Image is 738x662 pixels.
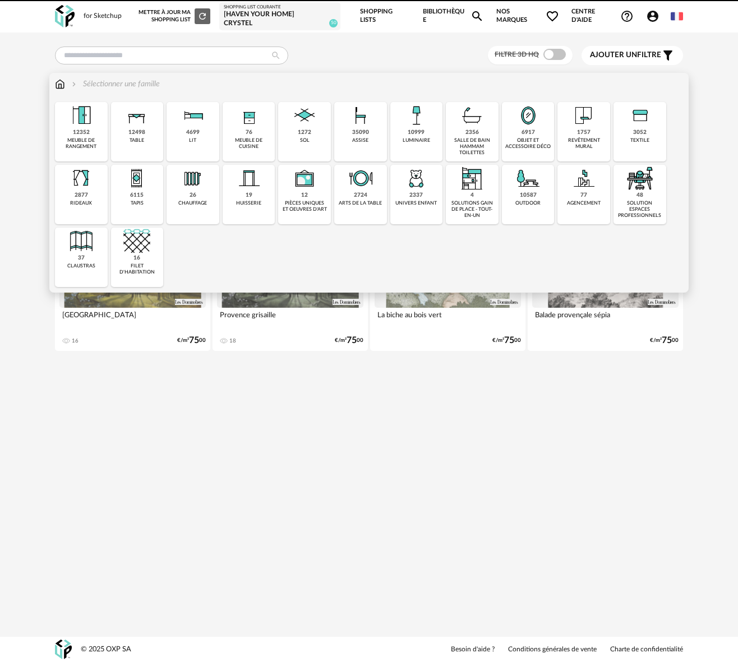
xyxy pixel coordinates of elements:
img: Assise.png [347,102,374,129]
div: 10999 [408,129,425,136]
div: €/m² 00 [177,337,206,344]
div: © 2025 OXP SA [81,645,131,654]
img: filet.png [123,228,150,254]
span: filtre [590,50,661,60]
div: Provence grisaille [217,308,363,330]
img: OXP [55,5,75,28]
img: Cloison.png [68,228,95,254]
div: solution espaces professionnels [617,200,663,219]
span: Filtre 3D HQ [495,51,539,58]
img: ArtTable.png [347,165,374,192]
img: Tapis.png [123,165,150,192]
div: agencement [567,200,601,206]
div: 16 [72,337,79,344]
div: chauffage [178,200,207,206]
div: Shopping List courante [224,4,336,10]
img: svg+xml;base64,PHN2ZyB3aWR0aD0iMTYiIGhlaWdodD0iMTciIHZpZXdCb3g9IjAgMCAxNiAxNyIgZmlsbD0ibm9uZSIgeG... [55,78,65,90]
div: pièces uniques et oeuvres d'art [282,200,328,213]
img: Meuble%20de%20rangement.png [68,102,95,129]
div: 35090 [352,129,369,136]
span: 75 [504,337,514,344]
span: 50 [329,19,338,27]
div: 19 [246,192,252,199]
div: objet et accessoire déco [505,137,551,150]
img: ToutEnUn.png [459,165,486,192]
div: rideaux [70,200,92,206]
div: 1272 [298,129,311,136]
div: [GEOGRAPHIC_DATA] [59,308,206,330]
div: 37 [78,254,85,262]
div: tapis [131,200,144,206]
img: Agencement.png [570,165,597,192]
div: 26 [190,192,196,199]
button: Ajouter unfiltre Filter icon [582,46,683,65]
div: solutions gain de place - tout-en-un [449,200,495,219]
a: Besoin d'aide ? [451,645,495,654]
div: Sélectionner une famille [70,78,160,90]
img: Radiateur.png [179,165,206,192]
div: 10587 [520,192,537,199]
div: sol [300,137,310,143]
div: 18 [229,337,236,344]
img: Rideaux.png [68,165,95,192]
div: luminaire [403,137,430,143]
div: 2724 [354,192,367,199]
span: Account Circle icon [646,10,665,23]
div: €/m² 00 [335,337,363,344]
div: La biche au bois vert [375,308,521,330]
div: €/m² 00 [492,337,521,344]
div: Mettre à jour ma Shopping List [139,8,210,24]
div: 4699 [186,129,200,136]
div: 2337 [409,192,423,199]
div: claustras [67,263,95,269]
div: assise [352,137,368,143]
img: Huiserie.png [236,165,262,192]
div: 76 [246,129,252,136]
span: Account Circle icon [646,10,659,23]
span: Refresh icon [197,13,207,18]
img: UniversEnfant.png [403,165,430,192]
div: 12 [301,192,308,199]
div: filet d'habitation [114,263,160,276]
img: Table.png [123,102,150,129]
div: 6115 [130,192,144,199]
div: 12352 [73,129,90,136]
img: Miroir.png [515,102,542,129]
div: meuble de rangement [58,137,104,150]
span: Help Circle Outline icon [620,10,634,23]
div: lit [189,137,196,143]
img: OXP [55,640,72,659]
img: Sol.png [291,102,318,129]
div: univers enfant [395,200,437,206]
div: 1757 [577,129,591,136]
div: 2356 [465,129,479,136]
div: 16 [133,254,140,262]
img: svg+xml;base64,PHN2ZyB3aWR0aD0iMTYiIGhlaWdodD0iMTYiIHZpZXdCb3g9IjAgMCAxNiAxNiIgZmlsbD0ibm9uZSIgeG... [70,78,79,90]
img: Salle%20de%20bain.png [459,102,486,129]
span: Centre d'aideHelp Circle Outline icon [571,8,634,24]
div: revêtement mural [561,137,607,150]
a: Shopping List courante [Haven your Home] Crystel 50 [224,4,336,28]
span: Ajouter un [590,51,637,59]
a: Charte de confidentialité [610,645,683,654]
div: [Haven your Home] Crystel [224,10,336,27]
span: Filter icon [661,49,675,62]
div: 12498 [128,129,145,136]
img: Rangement.png [236,102,262,129]
div: €/m² 00 [650,337,679,344]
img: Luminaire.png [403,102,430,129]
div: Balade provençale sépia [532,308,679,330]
div: table [130,137,144,143]
span: 75 [189,337,199,344]
div: 77 [580,192,587,199]
div: 2877 [75,192,88,199]
span: Magnify icon [471,10,484,23]
img: Outdoor.png [515,165,542,192]
img: Papier%20peint.png [570,102,597,129]
div: huisserie [236,200,261,206]
div: outdoor [515,200,541,206]
div: 3052 [633,129,647,136]
div: textile [630,137,649,143]
div: 6917 [522,129,535,136]
div: 4 [471,192,474,199]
